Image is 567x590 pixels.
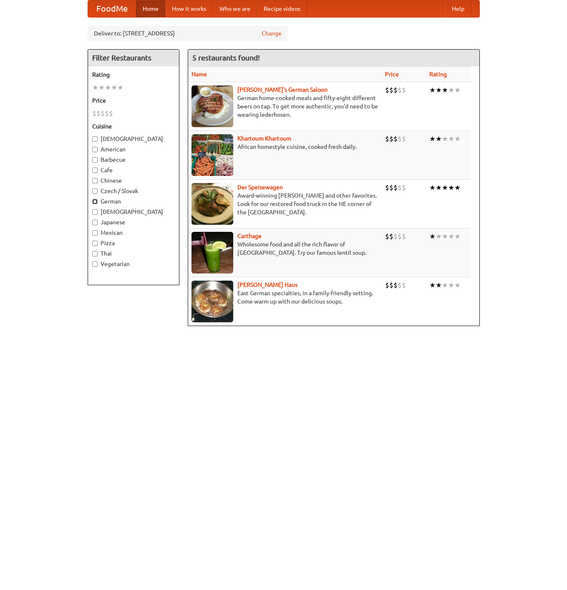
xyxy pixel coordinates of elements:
[385,71,399,78] a: Price
[429,85,436,95] li: ★
[454,134,461,143] li: ★
[192,71,207,78] a: Name
[393,281,398,290] li: $
[117,83,123,92] li: ★
[385,134,389,143] li: $
[92,249,175,258] label: Thai
[454,232,461,241] li: ★
[192,240,378,257] p: Wholesome food and all the rich flavor of [GEOGRAPHIC_DATA]. Try our famous lentil soup.
[92,70,175,79] h5: Rating
[393,183,398,192] li: $
[92,199,98,204] input: German
[192,54,260,62] ng-pluralize: 5 restaurants found!
[111,83,117,92] li: ★
[454,85,461,95] li: ★
[454,281,461,290] li: ★
[92,220,98,225] input: Japanese
[448,183,454,192] li: ★
[429,71,447,78] a: Rating
[436,183,442,192] li: ★
[262,29,282,38] a: Change
[237,233,262,239] a: Carthage
[92,218,175,226] label: Japanese
[445,0,471,17] a: Help
[192,281,233,322] img: kohlhaus.jpg
[92,166,175,174] label: Cafe
[398,232,402,241] li: $
[192,134,233,176] img: khartoum.jpg
[92,241,98,246] input: Pizza
[92,122,175,131] h5: Cuisine
[442,232,448,241] li: ★
[105,109,109,118] li: $
[402,183,406,192] li: $
[389,183,393,192] li: $
[92,147,98,152] input: American
[92,261,98,267] input: Vegetarian
[92,168,98,173] input: Cafe
[92,156,175,164] label: Barbecue
[237,281,297,288] a: [PERSON_NAME] Haus
[98,83,105,92] li: ★
[436,85,442,95] li: ★
[92,176,175,185] label: Chinese
[92,157,98,163] input: Barbecue
[92,135,175,143] label: [DEMOGRAPHIC_DATA]
[101,109,105,118] li: $
[442,281,448,290] li: ★
[389,281,393,290] li: $
[88,0,136,17] a: FoodMe
[92,260,175,268] label: Vegetarian
[192,85,233,127] img: esthers.jpg
[442,85,448,95] li: ★
[398,281,402,290] li: $
[436,281,442,290] li: ★
[385,281,389,290] li: $
[92,251,98,256] input: Thai
[398,134,402,143] li: $
[92,188,98,194] input: Czech / Slovak
[448,134,454,143] li: ★
[385,183,389,192] li: $
[429,232,436,241] li: ★
[448,85,454,95] li: ★
[105,83,111,92] li: ★
[92,187,175,195] label: Czech / Slovak
[237,135,291,142] a: Khartoum Khartoum
[454,183,461,192] li: ★
[389,232,393,241] li: $
[237,86,328,93] a: [PERSON_NAME]'s German Saloon
[88,50,179,66] h4: Filter Restaurants
[385,232,389,241] li: $
[92,136,98,142] input: [DEMOGRAPHIC_DATA]
[92,230,98,236] input: Mexican
[429,134,436,143] li: ★
[402,85,406,95] li: $
[448,281,454,290] li: ★
[192,289,378,306] p: East German specialties, in a family-friendly setting. Come warm up with our delicious soups.
[398,183,402,192] li: $
[402,134,406,143] li: $
[436,232,442,241] li: ★
[92,109,96,118] li: $
[442,134,448,143] li: ★
[92,209,98,215] input: [DEMOGRAPHIC_DATA]
[385,85,389,95] li: $
[96,109,101,118] li: $
[92,178,98,183] input: Chinese
[448,232,454,241] li: ★
[192,232,233,274] img: carthage.jpg
[442,183,448,192] li: ★
[213,0,257,17] a: Who we are
[109,109,113,118] li: $
[92,239,175,247] label: Pizza
[92,145,175,153] label: American
[257,0,307,17] a: Recipe videos
[92,228,175,237] label: Mexican
[92,96,175,105] h5: Price
[92,197,175,206] label: German
[192,191,378,216] p: Award-winning [PERSON_NAME] and other favorites. Look for our restored food truck in the NE corne...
